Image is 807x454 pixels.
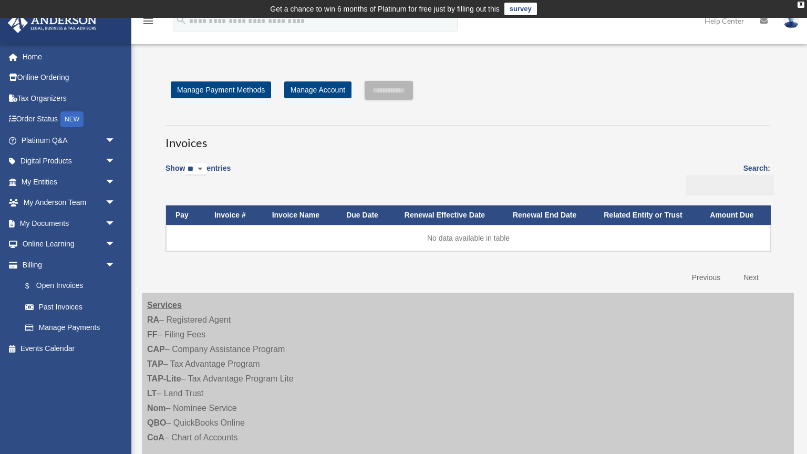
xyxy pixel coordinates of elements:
[395,205,503,225] th: Renewal Effective Date: activate to sort column ascending
[147,389,157,398] strong: LT
[736,267,767,288] a: Next
[7,234,131,255] a: Online Learningarrow_drop_down
[147,301,182,309] strong: Services
[205,205,263,225] th: Invoice #: activate to sort column ascending
[284,81,351,98] a: Manage Account
[185,163,206,176] select: Showentries
[7,338,131,359] a: Events Calendar
[147,418,166,427] strong: QBO
[105,213,126,234] span: arrow_drop_down
[165,162,231,186] label: Show entries
[142,15,154,27] i: menu
[798,2,804,8] div: close
[7,109,131,130] a: Order StatusNEW
[147,330,158,339] strong: FF
[783,13,799,28] img: User Pic
[15,275,121,297] a: $Open Invoices
[166,225,771,251] td: No data available in table
[682,162,770,194] label: Search:
[700,205,771,225] th: Amount Due: activate to sort column ascending
[105,151,126,172] span: arrow_drop_down
[504,3,537,15] a: survey
[7,151,131,172] a: Digital Productsarrow_drop_down
[15,317,126,338] a: Manage Payments
[142,18,154,27] a: menu
[270,3,500,15] div: Get a chance to win 6 months of Platinum for free just by filling out this
[7,67,131,88] a: Online Ordering
[147,404,166,412] strong: Nom
[503,205,594,225] th: Renewal End Date: activate to sort column ascending
[171,81,271,98] a: Manage Payment Methods
[147,345,165,354] strong: CAP
[263,205,337,225] th: Invoice Name: activate to sort column ascending
[7,171,131,192] a: My Entitiesarrow_drop_down
[165,125,770,151] h3: Invoices
[7,254,126,275] a: Billingarrow_drop_down
[7,192,131,213] a: My Anderson Teamarrow_drop_down
[147,374,181,383] strong: TAP-Lite
[7,46,131,67] a: Home
[147,359,163,368] strong: TAP
[105,254,126,276] span: arrow_drop_down
[7,88,131,109] a: Tax Organizers
[31,280,36,293] span: $
[337,205,395,225] th: Due Date: activate to sort column ascending
[684,267,728,288] a: Previous
[15,296,126,317] a: Past Invoices
[147,315,159,324] strong: RA
[594,205,700,225] th: Related Entity or Trust: activate to sort column ascending
[105,234,126,255] span: arrow_drop_down
[105,171,126,193] span: arrow_drop_down
[5,13,100,33] img: Anderson Advisors Platinum Portal
[166,205,205,225] th: Pay: activate to sort column descending
[686,175,774,195] input: Search:
[147,433,164,442] strong: CoA
[105,130,126,151] span: arrow_drop_down
[7,130,131,151] a: Platinum Q&Aarrow_drop_down
[7,213,131,234] a: My Documentsarrow_drop_down
[105,192,126,214] span: arrow_drop_down
[60,111,84,127] div: NEW
[175,14,187,26] i: search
